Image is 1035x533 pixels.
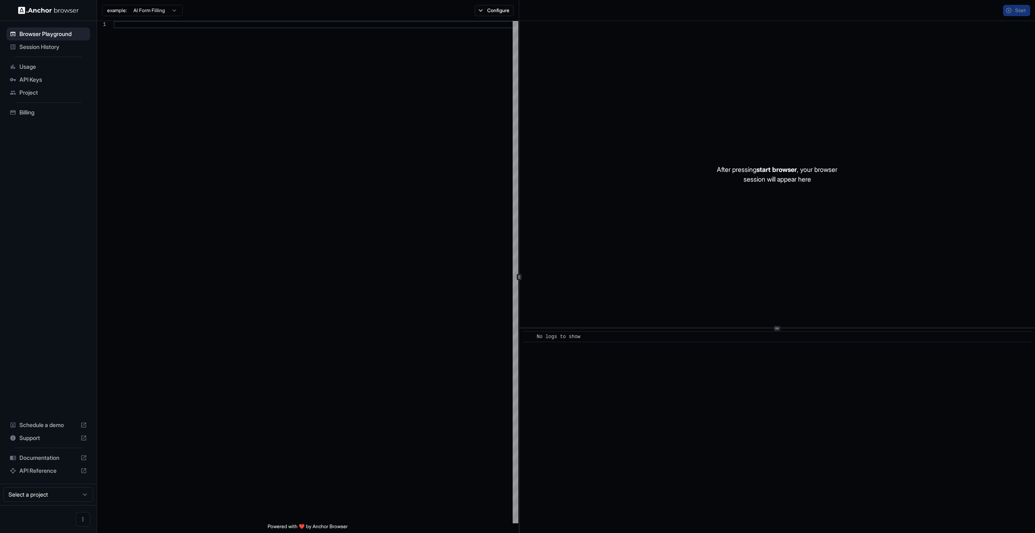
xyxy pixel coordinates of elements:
div: Usage [6,60,90,73]
div: API Keys [6,73,90,86]
span: Schedule a demo [19,421,77,429]
div: Documentation [6,451,90,464]
div: Project [6,86,90,99]
div: API Reference [6,464,90,477]
span: start browser [756,165,797,173]
button: Configure [475,5,514,16]
div: Billing [6,106,90,119]
span: API Reference [19,467,77,475]
img: Anchor Logo [18,6,79,14]
span: Support [19,434,77,442]
span: Powered with ❤️ by Anchor Browser [268,523,348,533]
span: Documentation [19,454,77,462]
span: ​ [527,333,531,341]
span: Session History [19,43,87,51]
span: Browser Playground [19,30,87,38]
span: Project [19,89,87,97]
button: Open menu [76,512,90,527]
span: API Keys [19,76,87,84]
div: Support [6,431,90,444]
div: 1 [97,21,106,28]
span: No logs to show [537,334,581,340]
p: After pressing , your browser session will appear here [717,165,837,184]
div: Browser Playground [6,27,90,40]
div: Schedule a demo [6,419,90,431]
span: example: [107,7,127,14]
span: Billing [19,108,87,116]
span: Usage [19,63,87,71]
div: Session History [6,40,90,53]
